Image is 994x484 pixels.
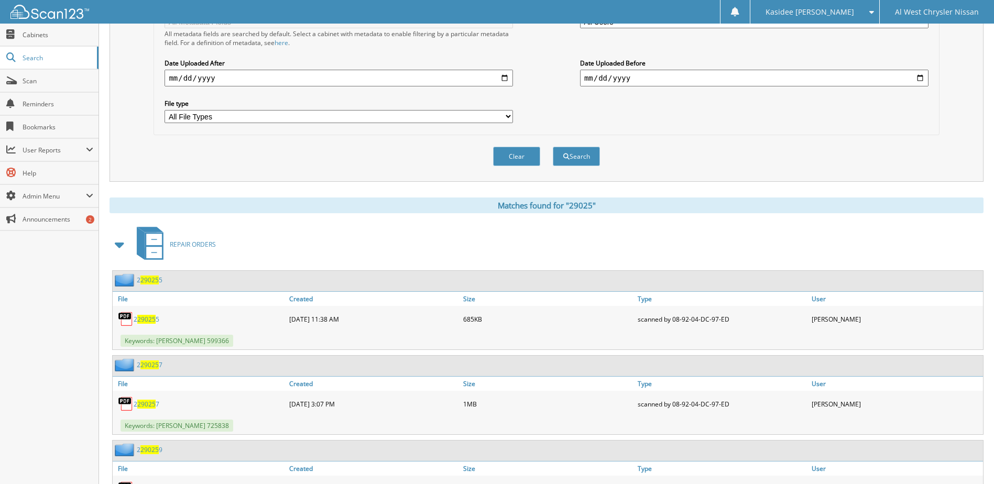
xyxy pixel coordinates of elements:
button: Search [553,147,600,166]
a: Type [635,377,809,391]
span: Help [23,169,93,178]
span: 29025 [137,400,156,409]
a: Created [287,292,461,306]
div: scanned by 08-92-04-DC-97-ED [635,309,809,329]
img: PDF.png [118,396,134,412]
span: Al West Chrysler Nissan [895,9,979,15]
span: User Reports [23,146,86,155]
label: File type [165,99,513,108]
a: here [275,38,288,47]
span: 29025 [140,360,159,369]
img: PDF.png [118,311,134,327]
a: 2290257 [134,400,159,409]
a: Type [635,461,809,476]
span: Cabinets [23,30,93,39]
span: REPAIR ORDERS [170,240,216,249]
div: 1MB [461,393,635,414]
iframe: Chat Widget [942,434,994,484]
a: User [809,461,983,476]
div: [PERSON_NAME] [809,393,983,414]
div: [DATE] 3:07 PM [287,393,461,414]
span: Keywords: [PERSON_NAME] 725838 [121,420,233,432]
span: Admin Menu [23,192,86,201]
a: Created [287,377,461,391]
div: 2 [86,215,94,224]
img: scan123-logo-white.svg [10,5,89,19]
div: [DATE] 11:38 AM [287,309,461,329]
img: folder2.png [115,273,137,287]
a: REPAIR ORDERS [130,224,216,265]
span: Keywords: [PERSON_NAME] 599366 [121,335,233,347]
span: Reminders [23,100,93,108]
a: 2290255 [137,276,162,284]
a: Size [461,461,635,476]
a: 2290259 [137,445,162,454]
a: User [809,377,983,391]
div: 685KB [461,309,635,329]
a: Created [287,461,461,476]
div: scanned by 08-92-04-DC-97-ED [635,393,809,414]
a: File [113,377,287,391]
input: end [580,70,929,86]
span: 29025 [140,276,159,284]
a: User [809,292,983,306]
a: File [113,292,287,306]
a: Size [461,377,635,391]
div: Matches found for "29025" [110,197,984,213]
span: Bookmarks [23,123,93,131]
span: 29025 [140,445,159,454]
span: Search [23,53,92,62]
img: folder2.png [115,443,137,456]
span: Kasidee [PERSON_NAME] [766,9,854,15]
a: Size [461,292,635,306]
a: File [113,461,287,476]
input: start [165,70,513,86]
a: 2290257 [137,360,162,369]
span: 29025 [137,315,156,324]
a: 2290255 [134,315,159,324]
button: Clear [493,147,540,166]
div: All metadata fields are searched by default. Select a cabinet with metadata to enable filtering b... [165,29,513,47]
span: Scan [23,76,93,85]
span: Announcements [23,215,93,224]
div: [PERSON_NAME] [809,309,983,329]
img: folder2.png [115,358,137,371]
a: Type [635,292,809,306]
label: Date Uploaded Before [580,59,929,68]
label: Date Uploaded After [165,59,513,68]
